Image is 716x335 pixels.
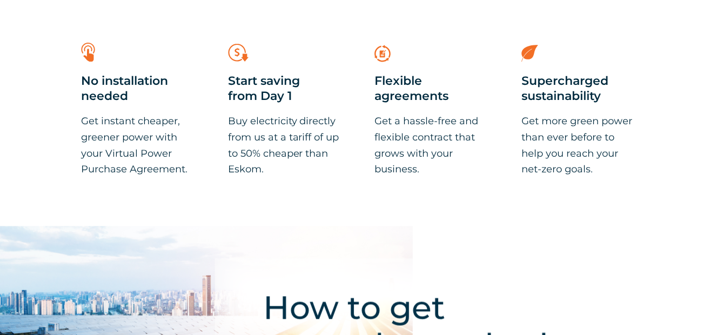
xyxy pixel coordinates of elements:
[374,73,449,104] span: Flexible agreements
[81,73,168,104] span: No installation needed
[521,73,608,104] span: Supercharged sustainability
[521,113,635,178] p: Get more green power than ever before to help you reach your net-zero goals.
[228,113,342,178] p: Buy electricity directly from us at a tariff of up to 50% cheaper than Eskom.
[228,73,300,104] span: Start saving from Day 1
[374,113,488,178] p: Get a hassle-free and flexible contract that grows with your business.
[81,113,195,178] p: Get instant cheaper, greener power with your Virtual Power Purchase Agreement.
